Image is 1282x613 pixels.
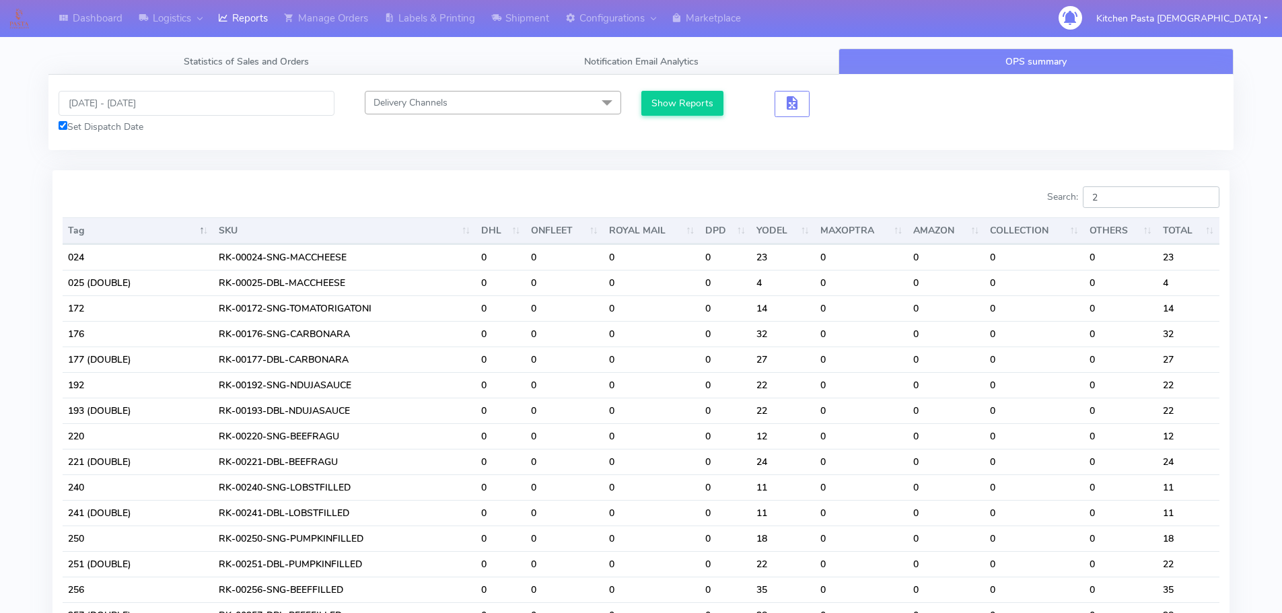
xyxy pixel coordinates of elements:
[908,295,985,321] td: 0
[1084,500,1158,526] td: 0
[985,244,1083,270] td: 0
[751,295,815,321] td: 14
[908,347,985,372] td: 0
[1084,295,1158,321] td: 0
[641,91,724,116] button: Show Reports
[1047,186,1219,208] label: Search:
[700,244,751,270] td: 0
[815,474,908,500] td: 0
[1084,423,1158,449] td: 0
[213,449,476,474] td: RK-00221-DBL-BEEFRAGU
[1158,577,1219,602] td: 35
[213,474,476,500] td: RK-00240-SNG-LOBSTFILLED
[1084,270,1158,295] td: 0
[1084,551,1158,577] td: 0
[213,423,476,449] td: RK-00220-SNG-BEEFRAGU
[1158,474,1219,500] td: 11
[476,347,526,372] td: 0
[604,270,701,295] td: 0
[604,347,701,372] td: 0
[908,577,985,602] td: 0
[604,500,701,526] td: 0
[700,551,751,577] td: 0
[815,423,908,449] td: 0
[604,244,701,270] td: 0
[1084,217,1158,244] th: OTHERS : activate to sort column ascending
[526,270,603,295] td: 0
[526,577,603,602] td: 0
[526,500,603,526] td: 0
[476,217,526,244] th: DHL : activate to sort column ascending
[604,372,701,398] td: 0
[604,423,701,449] td: 0
[213,500,476,526] td: RK-00241-DBL-LOBSTFILLED
[526,372,603,398] td: 0
[1158,372,1219,398] td: 22
[213,270,476,295] td: RK-00025-DBL-MACCHEESE
[476,398,526,423] td: 0
[1158,551,1219,577] td: 22
[604,449,701,474] td: 0
[1084,398,1158,423] td: 0
[63,500,213,526] td: 241 (DOUBLE)
[751,321,815,347] td: 32
[476,449,526,474] td: 0
[476,295,526,321] td: 0
[815,577,908,602] td: 0
[1158,217,1219,244] th: TOTAL : activate to sort column ascending
[604,551,701,577] td: 0
[985,474,1083,500] td: 0
[751,449,815,474] td: 24
[700,217,751,244] th: DPD : activate to sort column ascending
[476,423,526,449] td: 0
[751,217,815,244] th: YODEL : activate to sort column ascending
[908,321,985,347] td: 0
[526,244,603,270] td: 0
[526,398,603,423] td: 0
[985,551,1083,577] td: 0
[700,423,751,449] td: 0
[1084,321,1158,347] td: 0
[476,500,526,526] td: 0
[700,321,751,347] td: 0
[985,347,1083,372] td: 0
[700,577,751,602] td: 0
[63,270,213,295] td: 025 (DOUBLE)
[1084,372,1158,398] td: 0
[63,295,213,321] td: 172
[213,347,476,372] td: RK-00177-DBL-CARBONARA
[1084,577,1158,602] td: 0
[815,270,908,295] td: 0
[700,372,751,398] td: 0
[1005,55,1067,68] span: OPS summary
[751,423,815,449] td: 12
[604,295,701,321] td: 0
[213,217,476,244] th: SKU: activate to sort column ascending
[1158,398,1219,423] td: 22
[1158,500,1219,526] td: 11
[476,551,526,577] td: 0
[985,526,1083,551] td: 0
[63,551,213,577] td: 251 (DOUBLE)
[48,48,1234,75] ul: Tabs
[1158,295,1219,321] td: 14
[1158,347,1219,372] td: 27
[751,398,815,423] td: 22
[985,423,1083,449] td: 0
[985,372,1083,398] td: 0
[985,295,1083,321] td: 0
[1084,449,1158,474] td: 0
[985,500,1083,526] td: 0
[1084,526,1158,551] td: 0
[526,526,603,551] td: 0
[700,270,751,295] td: 0
[59,120,334,134] div: Set Dispatch Date
[985,321,1083,347] td: 0
[700,474,751,500] td: 0
[63,372,213,398] td: 192
[213,551,476,577] td: RK-00251-DBL-PUMPKINFILLED
[1084,474,1158,500] td: 0
[63,526,213,551] td: 250
[63,474,213,500] td: 240
[908,270,985,295] td: 0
